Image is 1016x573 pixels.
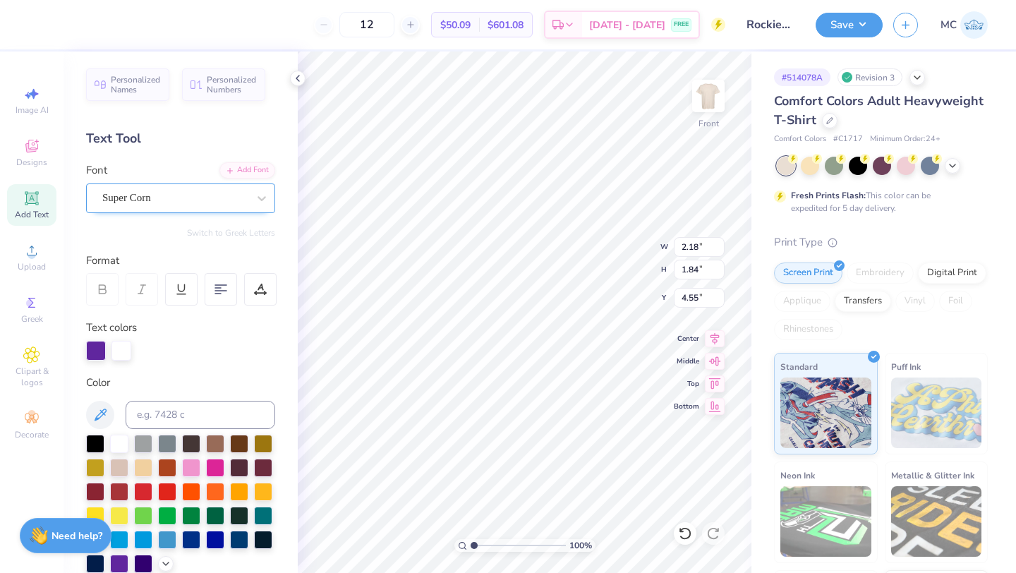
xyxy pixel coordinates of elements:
[791,189,964,215] div: This color can be expedited for 5 day delivery.
[939,291,972,312] div: Foil
[780,378,871,448] img: Standard
[488,18,524,32] span: $601.08
[86,162,107,179] label: Font
[674,20,689,30] span: FREE
[111,75,161,95] span: Personalized Names
[941,17,957,33] span: MC
[791,190,866,201] strong: Fresh Prints Flash:
[7,366,56,388] span: Clipart & logos
[674,402,699,411] span: Bottom
[589,18,665,32] span: [DATE] - [DATE]
[847,263,914,284] div: Embroidery
[16,157,47,168] span: Designs
[891,486,982,557] img: Metallic & Glitter Ink
[698,117,719,130] div: Front
[774,319,842,340] div: Rhinestones
[569,539,592,552] span: 100 %
[219,162,275,179] div: Add Font
[21,313,43,325] span: Greek
[674,379,699,389] span: Top
[891,359,921,374] span: Puff Ink
[774,291,830,312] div: Applique
[86,129,275,148] div: Text Tool
[674,334,699,344] span: Center
[16,104,49,116] span: Image AI
[126,401,275,429] input: e.g. 7428 c
[891,468,974,483] span: Metallic & Glitter Ink
[736,11,805,39] input: Untitled Design
[895,291,935,312] div: Vinyl
[86,253,277,269] div: Format
[52,529,102,543] strong: Need help?
[891,378,982,448] img: Puff Ink
[837,68,902,86] div: Revision 3
[86,320,137,336] label: Text colors
[835,291,891,312] div: Transfers
[18,261,46,272] span: Upload
[774,68,830,86] div: # 514078A
[833,133,863,145] span: # C1717
[774,92,984,128] span: Comfort Colors Adult Heavyweight T-Shirt
[207,75,257,95] span: Personalized Numbers
[780,359,818,374] span: Standard
[816,13,883,37] button: Save
[774,133,826,145] span: Comfort Colors
[918,263,986,284] div: Digital Print
[960,11,988,39] img: Maddy Clark
[870,133,941,145] span: Minimum Order: 24 +
[86,375,275,391] div: Color
[774,234,988,251] div: Print Type
[339,12,394,37] input: – –
[15,429,49,440] span: Decorate
[941,11,988,39] a: MC
[440,18,471,32] span: $50.09
[780,468,815,483] span: Neon Ink
[15,209,49,220] span: Add Text
[694,82,722,110] img: Front
[774,263,842,284] div: Screen Print
[187,227,275,239] button: Switch to Greek Letters
[780,486,871,557] img: Neon Ink
[674,356,699,366] span: Middle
